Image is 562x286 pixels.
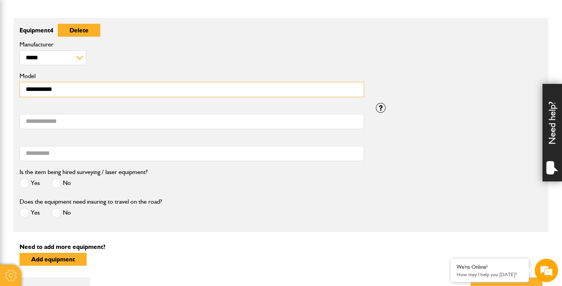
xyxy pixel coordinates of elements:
[20,41,364,48] label: Manufacturer
[20,253,87,266] button: Add equipment
[20,178,40,188] label: Yes
[10,141,142,218] textarea: Type your message and hit 'Enter'
[10,118,142,135] input: Enter your phone number
[20,24,364,37] p: Equipment
[52,208,71,218] label: No
[52,178,71,188] label: No
[20,208,40,218] label: Yes
[10,95,142,112] input: Enter your email address
[41,44,131,54] div: Chat with us now
[542,84,562,181] div: Need help?
[10,72,142,89] input: Enter your last name
[58,24,100,37] button: Delete
[20,169,148,175] label: Is the item being hired surveying / laser equipment?
[20,199,162,205] label: Does the equipment need insuring to travel on the road?
[457,272,523,277] p: How may I help you today?
[13,43,33,54] img: d_20077148190_company_1631870298795_20077148190
[457,264,523,270] div: We're Online!
[50,27,53,34] span: 4
[20,244,542,250] p: Need to add more equipment?
[106,225,142,235] em: Start Chat
[128,4,147,23] div: Minimize live chat window
[20,73,364,79] label: Model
